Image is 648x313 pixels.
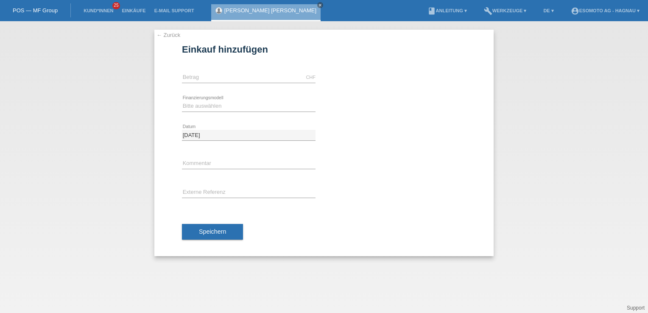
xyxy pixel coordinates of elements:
[199,228,226,235] span: Speichern
[150,8,198,13] a: E-Mail Support
[539,8,558,13] a: DE ▾
[427,7,436,15] i: book
[484,7,492,15] i: build
[79,8,117,13] a: Kund*innen
[117,8,150,13] a: Einkäufe
[13,7,58,14] a: POS — MF Group
[224,7,316,14] a: [PERSON_NAME] [PERSON_NAME]
[571,7,579,15] i: account_circle
[567,8,644,13] a: account_circleEsomoto AG - Hagnau ▾
[182,44,466,55] h1: Einkauf hinzufügen
[317,2,323,8] a: close
[627,305,645,311] a: Support
[182,224,243,240] button: Speichern
[480,8,531,13] a: buildWerkzeuge ▾
[112,2,120,9] span: 25
[306,75,316,80] div: CHF
[318,3,322,7] i: close
[156,32,180,38] a: ← Zurück
[423,8,471,13] a: bookAnleitung ▾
